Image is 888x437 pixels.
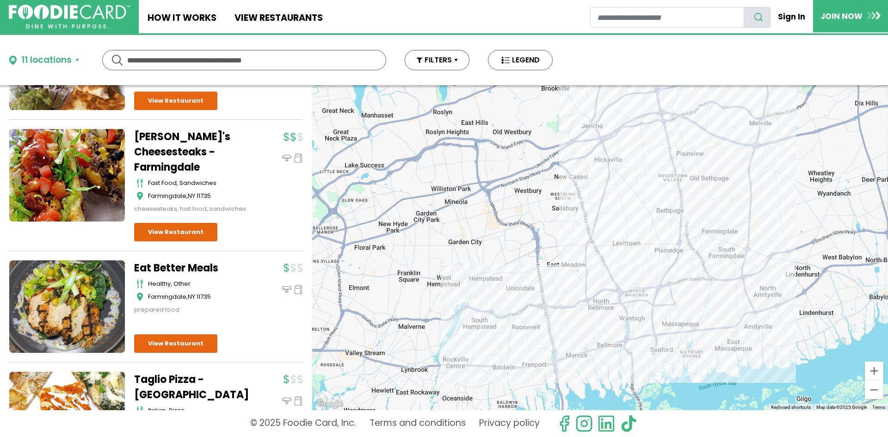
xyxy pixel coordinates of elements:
a: View Restaurant [134,92,217,110]
a: View Restaurant [134,223,217,241]
div: prepared food [134,305,250,314]
a: View Restaurant [134,334,217,353]
a: Eat Better Meals [134,260,250,276]
a: Terms and conditions [370,415,466,432]
div: italian, pizza [148,406,250,415]
button: LEGEND [488,50,553,70]
span: 11735 [197,292,211,301]
img: Google [314,398,345,410]
div: fast food, sandwiches [148,178,250,188]
img: tiktok.svg [620,415,637,432]
a: Sign In [771,6,813,27]
button: FILTERS [405,50,469,70]
p: © 2025 Foodie Card, Inc. [250,415,356,432]
div: cheesesteaks, fast food, sandwiches [134,204,250,214]
a: [PERSON_NAME]'s Cheesesteaks - Farmingdale [134,129,250,175]
img: pickup_icon.svg [294,396,303,406]
img: dinein_icon.svg [282,285,291,294]
img: pickup_icon.svg [294,154,303,163]
img: dinein_icon.svg [282,396,291,406]
a: Terms [872,405,885,410]
img: FoodieCard; Eat, Drink, Save, Donate [9,5,130,29]
span: NY [188,191,195,200]
span: Farmingdale [148,191,186,200]
div: , [148,292,250,302]
img: map_icon.svg [136,292,143,302]
div: 11 locations [21,54,72,67]
button: Keyboard shortcuts [771,404,811,411]
button: 11 locations [9,54,79,67]
span: NY [188,292,195,301]
svg: check us out on facebook [555,415,573,432]
img: linkedin.svg [598,415,615,432]
div: healthy, other [148,279,250,289]
img: dinein_icon.svg [282,154,291,163]
img: pickup_icon.svg [294,285,303,294]
a: Taglio Pizza - [GEOGRAPHIC_DATA] [134,372,250,402]
img: cutlery_icon.svg [136,406,143,415]
img: cutlery_icon.svg [136,279,143,289]
a: Privacy policy [479,415,540,432]
span: Map data ©2025 Google [816,405,867,410]
span: Farmingdale [148,292,186,301]
a: Open this area in Google Maps (opens a new window) [314,398,345,410]
img: map_icon.svg [136,191,143,201]
img: cutlery_icon.svg [136,178,143,188]
button: Zoom out [865,381,883,399]
input: restaurant search [590,7,744,28]
span: 11735 [197,191,211,200]
button: search [744,7,771,28]
button: Zoom in [865,362,883,380]
div: , [148,191,250,201]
